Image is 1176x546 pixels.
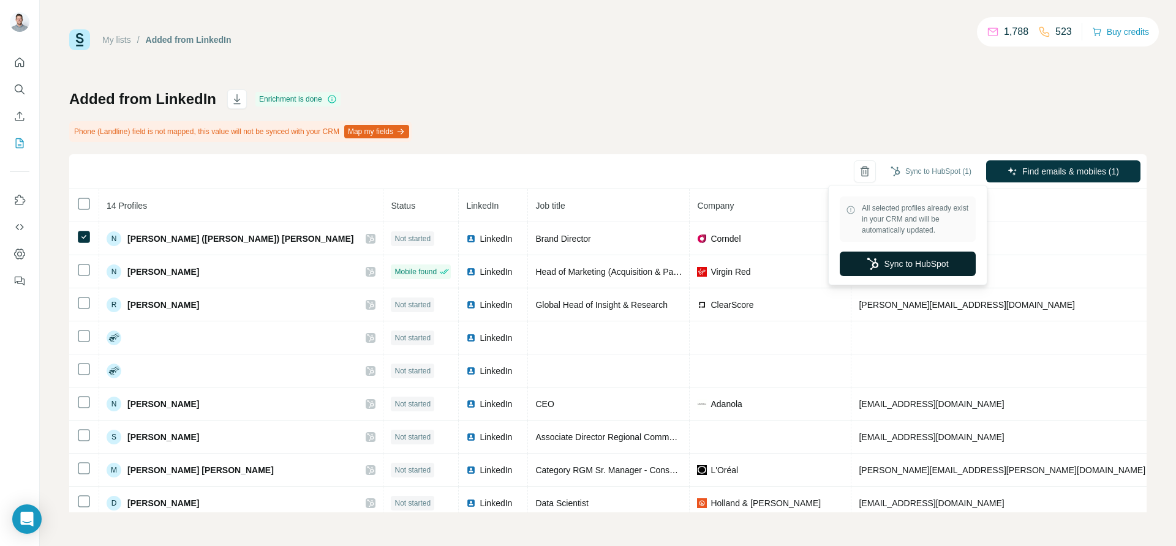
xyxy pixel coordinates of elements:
button: Use Surfe API [10,216,29,238]
button: Use Surfe on LinkedIn [10,189,29,211]
img: company-logo [697,234,707,244]
span: Not started [394,299,431,310]
span: LinkedIn [480,233,512,245]
img: LinkedIn logo [466,399,476,409]
div: Open Intercom Messenger [12,504,42,534]
span: [EMAIL_ADDRESS][DOMAIN_NAME] [859,432,1004,442]
img: LinkedIn logo [466,267,476,277]
span: Status [391,201,415,211]
span: LinkedIn [480,431,512,443]
img: LinkedIn logo [466,333,476,343]
span: Company [697,201,734,211]
div: D [107,496,121,510]
button: Buy credits [1092,23,1149,40]
img: LinkedIn logo [466,432,476,442]
div: S [107,430,121,444]
div: M [107,463,121,477]
img: LinkedIn logo [466,366,476,376]
span: Category RGM Sr. Manager - Consumer Products Division [535,465,758,475]
div: Enrichment is done [255,92,341,107]
h1: Added from LinkedIn [69,89,216,109]
p: 523 [1055,24,1072,39]
span: [PERSON_NAME] [127,431,199,443]
span: [PERSON_NAME] [PERSON_NAME] [127,464,274,476]
span: Virgin Red [710,266,750,278]
span: All selected profiles already exist in your CRM and will be automatically updated. [862,203,970,236]
img: LinkedIn logo [466,498,476,508]
span: Corndel [710,233,741,245]
span: Brand Director [535,234,590,244]
div: Added from LinkedIn [146,34,232,46]
span: Not started [394,365,431,376]
span: [PERSON_NAME] ([PERSON_NAME]) [PERSON_NAME] [127,233,353,245]
span: Not started [394,332,431,343]
img: LinkedIn logo [466,465,476,475]
button: Sync to HubSpot (1) [882,162,980,181]
span: Data Scientist [535,498,588,508]
span: Not started [394,498,431,509]
span: Not started [394,398,431,409]
button: Sync to HubSpot [840,252,976,276]
img: company-logo [697,267,707,277]
img: company-logo [697,399,707,409]
img: LinkedIn logo [466,300,476,310]
span: [PERSON_NAME] [127,398,199,410]
span: Mobile found [394,266,437,277]
div: Phone (Landline) field is not mapped, this value will not be synced with your CRM [69,121,412,142]
span: LinkedIn [480,464,512,476]
span: Find emails & mobiles (1) [1022,165,1119,178]
span: Not started [394,432,431,443]
img: company-logo [697,465,707,475]
button: Enrich CSV [10,105,29,127]
button: Quick start [10,51,29,73]
img: LinkedIn logo [466,234,476,244]
button: Feedback [10,270,29,292]
span: Holland & [PERSON_NAME] [710,497,821,509]
span: L'Oréal [710,464,738,476]
img: company-logo [697,300,707,310]
span: Adanola [710,398,742,410]
span: Associate Director Regional Commercial Analytics [535,432,725,442]
div: R [107,297,121,312]
button: Search [10,78,29,100]
span: ClearScore [710,299,753,311]
span: LinkedIn [480,299,512,311]
span: [PERSON_NAME][EMAIL_ADDRESS][DOMAIN_NAME] [859,300,1074,310]
span: CEO [535,399,554,409]
span: LinkedIn [466,201,499,211]
span: [PERSON_NAME] [127,497,199,509]
span: Head of Marketing (Acquisition & Partner) [535,267,693,277]
span: [EMAIL_ADDRESS][DOMAIN_NAME] [859,399,1004,409]
img: Avatar [10,12,29,32]
button: Find emails & mobiles (1) [986,160,1140,182]
img: company-logo [697,498,707,508]
span: LinkedIn [480,332,512,344]
span: Job title [535,201,565,211]
span: LinkedIn [480,266,512,278]
span: 14 Profiles [107,201,147,211]
img: Surfe Logo [69,29,90,50]
p: 1,788 [1004,24,1028,39]
span: LinkedIn [480,365,512,377]
span: [EMAIL_ADDRESS][DOMAIN_NAME] [859,498,1004,508]
a: My lists [102,35,131,45]
button: Map my fields [344,125,409,138]
span: Not started [394,465,431,476]
span: Not started [394,233,431,244]
button: Dashboard [10,243,29,265]
span: [PERSON_NAME] [127,266,199,278]
li: / [137,34,140,46]
span: Global Head of Insight & Research [535,300,668,310]
span: [PERSON_NAME][EMAIL_ADDRESS][PERSON_NAME][DOMAIN_NAME] [859,465,1145,475]
span: LinkedIn [480,398,512,410]
div: N [107,264,121,279]
div: N [107,231,121,246]
span: [PERSON_NAME] [127,299,199,311]
button: My lists [10,132,29,154]
span: LinkedIn [480,497,512,509]
div: N [107,397,121,411]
